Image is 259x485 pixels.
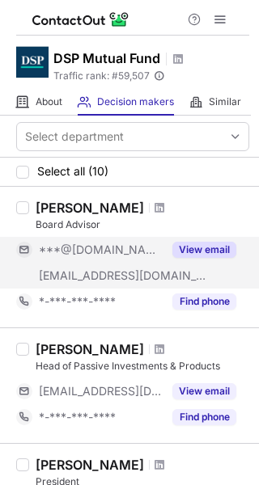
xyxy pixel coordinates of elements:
[172,409,236,425] button: Reveal Button
[172,242,236,258] button: Reveal Button
[36,457,144,473] div: [PERSON_NAME]
[53,70,150,82] span: Traffic rank: # 59,507
[16,46,49,78] img: 980ea936bfdfa06258151d4d1dcb30fb
[53,48,160,68] h1: DSP Mutual Fund
[36,95,62,108] span: About
[36,359,249,373] div: Head of Passive Investments & Products
[36,200,144,216] div: [PERSON_NAME]
[32,10,129,29] img: ContactOut v5.3.10
[39,384,163,399] span: [EMAIL_ADDRESS][DOMAIN_NAME]
[37,165,108,178] span: Select all (10)
[36,217,249,232] div: Board Advisor
[172,383,236,399] button: Reveal Button
[39,268,207,283] span: [EMAIL_ADDRESS][DOMAIN_NAME]
[172,293,236,310] button: Reveal Button
[209,95,241,108] span: Similar
[39,242,163,257] span: ***@[DOMAIN_NAME]
[25,129,124,145] div: Select department
[97,95,174,108] span: Decision makers
[36,341,144,357] div: [PERSON_NAME]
